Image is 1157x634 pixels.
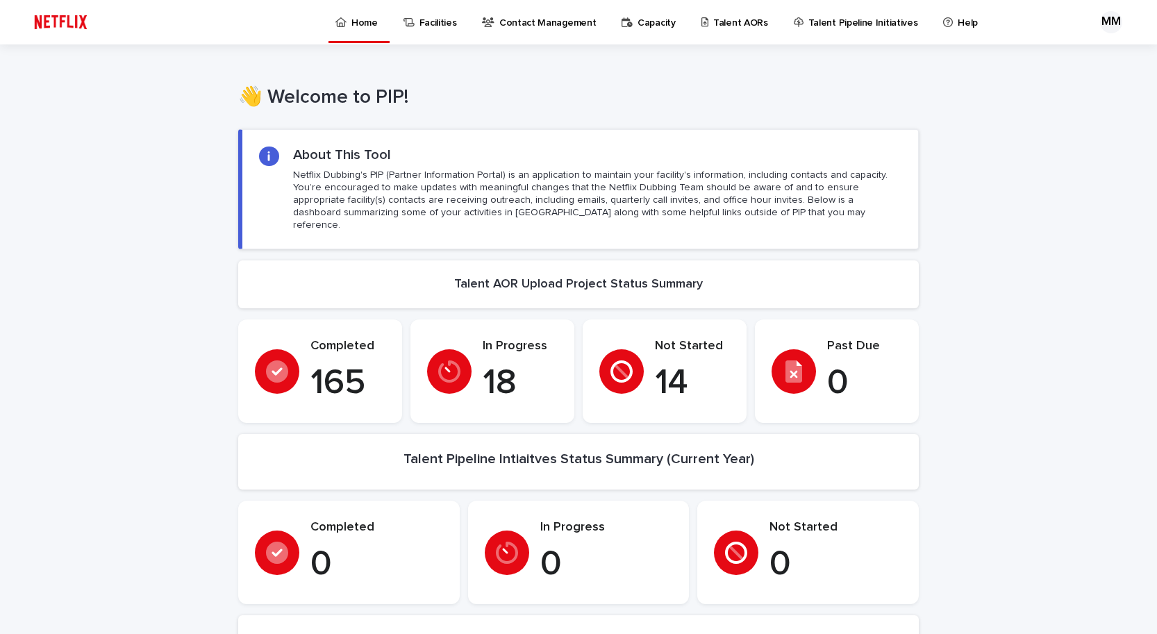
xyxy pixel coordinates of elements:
p: 0 [310,544,443,585]
p: Completed [310,520,443,535]
h2: Talent Pipeline Intiaitves Status Summary (Current Year) [403,451,754,467]
p: Not Started [655,339,730,354]
p: 0 [827,362,902,404]
p: 18 [483,362,558,404]
p: Past Due [827,339,902,354]
p: Netflix Dubbing's PIP (Partner Information Portal) is an application to maintain your facility's ... [293,169,901,232]
p: 165 [310,362,385,404]
p: Not Started [769,520,902,535]
h2: About This Tool [293,147,391,163]
h1: 👋 Welcome to PIP! [238,86,919,110]
p: In Progress [540,520,673,535]
h2: Talent AOR Upload Project Status Summary [454,277,703,292]
p: 0 [769,544,902,585]
p: 0 [540,544,673,585]
p: In Progress [483,339,558,354]
div: MM [1100,11,1122,33]
p: 14 [655,362,730,404]
img: ifQbXi3ZQGMSEF7WDB7W [28,8,94,36]
p: Completed [310,339,385,354]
